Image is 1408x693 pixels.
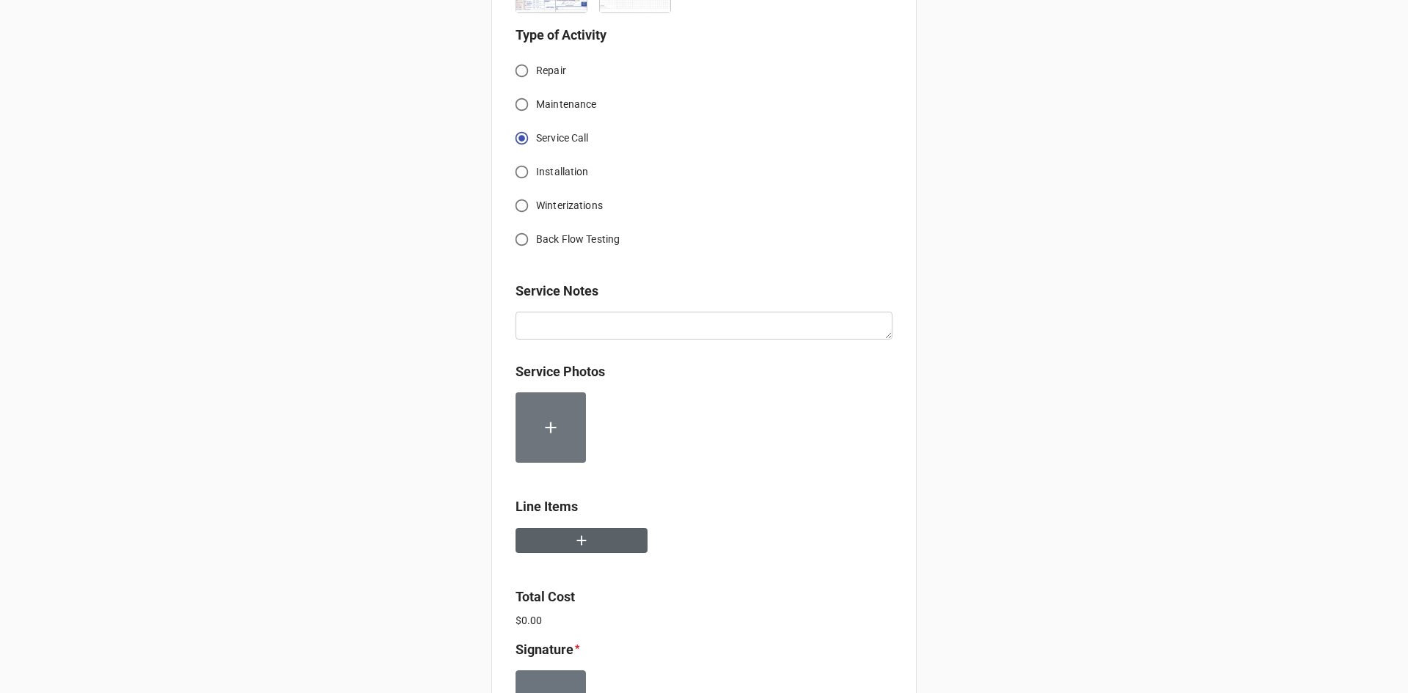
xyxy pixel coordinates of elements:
[536,198,603,213] span: Winterizations
[516,362,605,382] label: Service Photos
[536,131,589,146] span: Service Call
[536,97,596,112] span: Maintenance
[516,281,598,301] label: Service Notes
[516,496,578,517] label: Line Items
[536,164,589,180] span: Installation
[516,25,606,45] label: Type of Activity
[536,232,620,247] span: Back Flow Testing
[516,589,575,604] b: Total Cost
[516,639,573,660] label: Signature
[536,63,566,78] span: Repair
[516,613,892,628] p: $0.00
